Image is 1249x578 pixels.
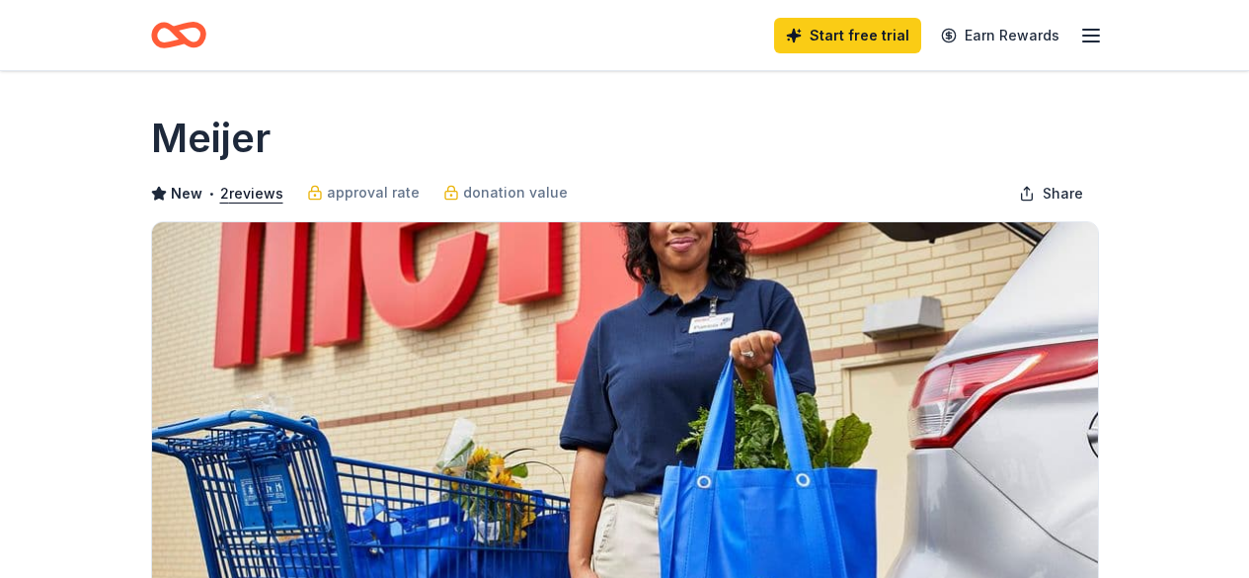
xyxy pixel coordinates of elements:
[151,111,271,166] h1: Meijer
[774,18,921,53] a: Start free trial
[171,182,202,206] span: New
[1003,174,1099,213] button: Share
[307,181,420,205] a: approval rate
[443,181,568,205] a: donation value
[327,181,420,205] span: approval rate
[207,186,214,202] span: •
[929,18,1071,53] a: Earn Rewards
[220,182,283,206] button: 2reviews
[463,181,568,205] span: donation value
[151,12,206,58] a: Home
[1043,182,1083,206] span: Share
